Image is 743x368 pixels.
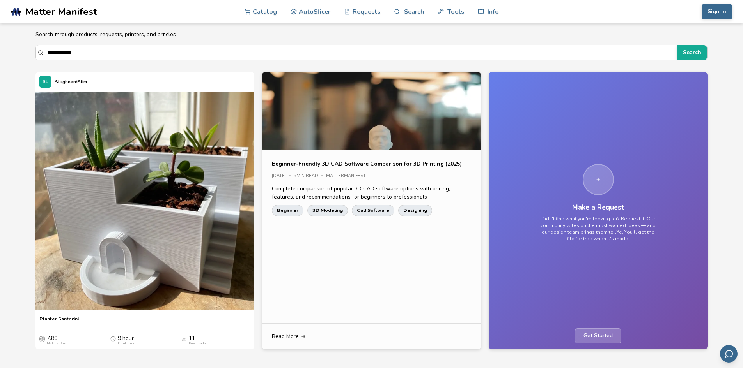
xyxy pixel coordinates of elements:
[189,335,206,345] div: 11
[489,72,708,349] a: Make a RequestDidn't find what you're looking for? Request it. Our community votes on the most wa...
[39,316,79,328] a: Planter Santorini
[35,30,708,39] p: Search through products, requests, printers, and articles
[118,335,135,345] div: 9 hour
[181,335,187,342] span: Downloads
[272,185,471,201] p: Complete comparison of popular 3D CAD software options with pricing, features, and recommendation...
[47,46,674,60] input: Search
[39,335,45,342] span: Average Cost
[326,174,371,179] div: MatterManifest
[272,160,462,168] a: Beginner-Friendly 3D CAD Software Comparison for 3D Printing (2025)
[307,205,348,216] a: 3D Modeling
[398,205,432,216] a: Designing
[25,6,97,17] span: Matter Manifest
[262,72,481,236] img: Article Image
[540,216,657,243] p: Didn't find what you're looking for? Request it. Our community votes on the most wanted ideas — a...
[47,342,68,345] div: Material Cost
[720,345,738,363] button: Send feedback via email
[118,342,135,345] div: Print Time
[572,203,624,211] h3: Make a Request
[189,342,206,345] div: Downloads
[110,335,116,342] span: Average Print Time
[677,45,707,60] button: Search
[55,78,87,86] p: SlugboardSlim
[47,335,68,345] div: 7.80
[352,205,394,216] a: Cad Software
[272,333,299,340] span: Read More
[43,79,48,85] span: SL
[262,324,481,349] a: Read More
[702,4,732,19] button: Sign In
[272,174,294,179] div: [DATE]
[575,328,621,343] span: Get Started
[272,205,303,216] a: Beginner
[294,174,326,179] div: 5 min read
